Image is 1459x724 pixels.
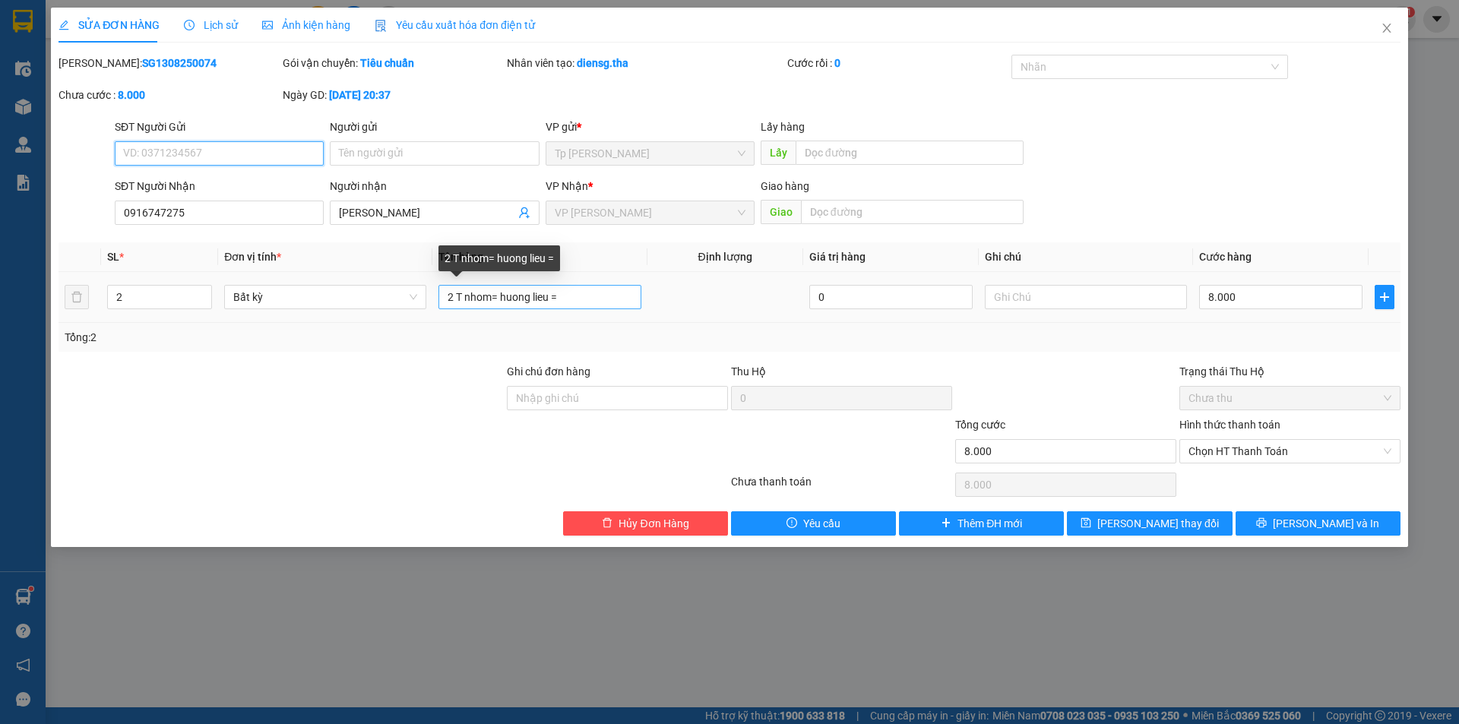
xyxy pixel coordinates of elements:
[731,365,766,378] span: Thu Hộ
[262,20,273,30] span: picture
[834,57,840,69] b: 0
[283,87,504,103] div: Ngày GD:
[19,98,86,169] b: [PERSON_NAME]
[1199,251,1252,263] span: Cước hàng
[360,57,414,69] b: Tiêu chuẩn
[546,180,588,192] span: VP Nhận
[1081,517,1091,530] span: save
[330,119,539,135] div: Người gửi
[59,55,280,71] div: [PERSON_NAME]:
[1366,8,1408,50] button: Close
[985,285,1187,309] input: Ghi Chú
[546,119,755,135] div: VP gửi
[619,515,688,532] span: Hủy Đơn Hàng
[555,201,745,224] span: VP Phan Rang
[941,517,951,530] span: plus
[507,386,728,410] input: Ghi chú đơn hàng
[329,89,391,101] b: [DATE] 20:37
[955,419,1005,431] span: Tổng cước
[107,251,119,263] span: SL
[375,20,387,32] img: icon
[438,245,560,271] div: 2 T nhom= huong lieu =
[518,207,530,219] span: user-add
[761,180,809,192] span: Giao hàng
[979,242,1193,272] th: Ghi chú
[184,19,238,31] span: Lịch sử
[796,141,1024,165] input: Dọc đường
[142,57,217,69] b: SG1308250074
[128,58,209,70] b: [DOMAIN_NAME]
[761,121,805,133] span: Lấy hàng
[283,55,504,71] div: Gói vận chuyển:
[803,515,840,532] span: Yêu cầu
[507,365,590,378] label: Ghi chú đơn hàng
[1179,363,1400,380] div: Trạng thái Thu Hộ
[438,285,641,309] input: VD: Bàn, Ghế
[224,251,281,263] span: Đơn vị tính
[801,200,1024,224] input: Dọc đường
[165,19,201,55] img: logo.jpg
[698,251,752,263] span: Định lượng
[761,141,796,165] span: Lấy
[262,19,350,31] span: Ảnh kiện hàng
[115,119,324,135] div: SĐT Người Gửi
[786,517,797,530] span: exclamation-circle
[1188,440,1391,463] span: Chọn HT Thanh Toán
[375,19,535,31] span: Yêu cầu xuất hóa đơn điện tử
[899,511,1064,536] button: plusThêm ĐH mới
[65,329,563,346] div: Tổng: 2
[59,19,160,31] span: SỬA ĐƠN HÀNG
[59,20,69,30] span: edit
[59,87,280,103] div: Chưa cước :
[1179,419,1280,431] label: Hình thức thanh toán
[128,72,209,91] li: (c) 2017
[1256,517,1267,530] span: printer
[118,89,145,101] b: 8.000
[809,251,866,263] span: Giá trị hàng
[1067,511,1232,536] button: save[PERSON_NAME] thay đổi
[1236,511,1400,536] button: printer[PERSON_NAME] và In
[731,511,896,536] button: exclamation-circleYêu cầu
[507,55,784,71] div: Nhân viên tạo:
[787,55,1008,71] div: Cước rồi :
[1188,387,1391,409] span: Chưa thu
[1375,291,1394,303] span: plus
[1097,515,1219,532] span: [PERSON_NAME] thay đổi
[184,20,195,30] span: clock-circle
[729,473,954,500] div: Chưa thanh toán
[957,515,1022,532] span: Thêm ĐH mới
[761,200,801,224] span: Giao
[577,57,628,69] b: diensg.tha
[1375,285,1394,309] button: plus
[1381,22,1393,34] span: close
[1273,515,1379,532] span: [PERSON_NAME] và In
[65,285,89,309] button: delete
[555,142,745,165] span: Tp Hồ Chí Minh
[602,517,612,530] span: delete
[563,511,728,536] button: deleteHủy Đơn Hàng
[233,286,417,308] span: Bất kỳ
[93,22,150,93] b: Gửi khách hàng
[115,178,324,194] div: SĐT Người Nhận
[330,178,539,194] div: Người nhận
